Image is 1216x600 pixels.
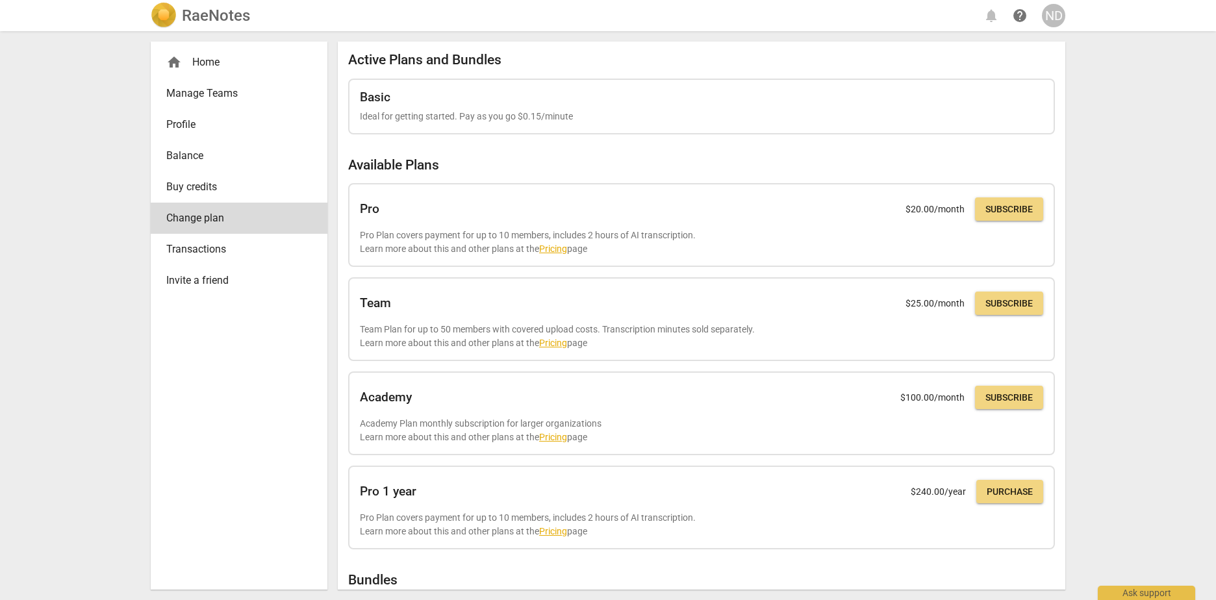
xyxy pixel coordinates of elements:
[166,210,301,226] span: Change plan
[166,86,301,101] span: Manage Teams
[166,117,301,132] span: Profile
[166,55,182,70] span: home
[975,386,1043,409] button: Subscribe
[151,3,250,29] a: LogoRaeNotes
[1042,4,1065,27] button: ND
[539,338,567,348] a: Pricing
[1098,586,1195,600] div: Ask support
[151,109,327,140] a: Profile
[900,391,965,405] p: $ 100.00 /month
[360,484,416,499] h2: Pro 1 year
[166,273,301,288] span: Invite a friend
[348,572,1055,588] h2: Bundles
[360,390,412,405] h2: Academy
[151,140,327,171] a: Balance
[906,203,965,216] p: $ 20.00 /month
[975,197,1043,221] button: Subscribe
[166,179,301,195] span: Buy credits
[539,432,567,442] a: Pricing
[1008,4,1032,27] a: Help
[151,47,327,78] div: Home
[906,297,965,310] p: $ 25.00 /month
[985,297,1033,310] span: Subscribe
[151,3,177,29] img: Logo
[985,203,1033,216] span: Subscribe
[360,296,391,310] h2: Team
[360,229,1043,255] p: Pro Plan covers payment for up to 10 members, includes 2 hours of AI transcription. Learn more ab...
[360,323,1043,349] p: Team Plan for up to 50 members with covered upload costs. Transcription minutes sold separately. ...
[166,148,301,164] span: Balance
[911,485,966,499] p: $ 240.00 /year
[166,55,301,70] div: Home
[360,202,379,216] h2: Pro
[539,526,567,536] a: Pricing
[348,157,1055,173] h2: Available Plans
[360,110,1043,123] p: Ideal for getting started. Pay as you go $0.15/minute
[360,417,1043,444] p: Academy Plan monthly subscription for larger organizations Learn more about this and other plans ...
[166,242,301,257] span: Transactions
[348,52,1055,68] h2: Active Plans and Bundles
[360,511,1043,538] p: Pro Plan covers payment for up to 10 members, includes 2 hours of AI transcription. Learn more ab...
[151,78,327,109] a: Manage Teams
[975,292,1043,315] button: Subscribe
[360,90,390,105] h2: Basic
[151,234,327,265] a: Transactions
[151,203,327,234] a: Change plan
[976,480,1043,503] button: Purchase
[539,244,567,254] a: Pricing
[985,392,1033,405] span: Subscribe
[182,6,250,25] h2: RaeNotes
[1012,8,1028,23] span: help
[151,171,327,203] a: Buy credits
[151,265,327,296] a: Invite a friend
[987,486,1033,499] span: Purchase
